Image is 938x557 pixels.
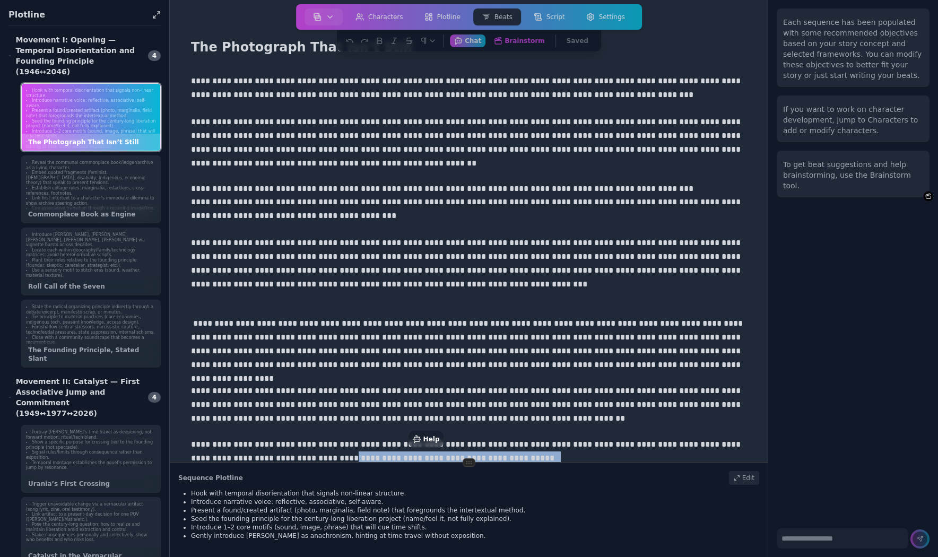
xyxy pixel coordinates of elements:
[191,506,759,515] li: Present a found/created artifact (photo, marginalia, field note) that foregrounds the intertextua...
[148,392,161,403] span: 4
[414,6,471,28] a: Plotline
[26,232,156,248] li: Introduce [PERSON_NAME], [PERSON_NAME], [PERSON_NAME], [PERSON_NAME], [PERSON_NAME] via vignette ...
[8,8,148,21] h1: Plotline
[313,13,322,21] img: storyboard
[8,376,142,419] div: Movement II: Catalyst — First Associative Jump and Commitment (1949↔1977↔2026)
[26,268,156,278] li: Use a sensory motif to stitch eras (sound, weather, material texture).
[22,206,160,223] div: Commonplace Book as Engine
[26,440,156,450] li: Show a specific purpose for crossing tied to the founding principle (not spectacle).
[26,160,156,170] li: Reveal the communal commonplace book/ledger/archive as a living character.
[26,108,156,118] li: Present a found/created artifact (photo, marginalia, field note) that foregrounds the intertextua...
[191,532,759,540] li: Gently introduce [PERSON_NAME] as anachronism, hinting at time travel without exposition.
[450,34,485,47] button: Chat
[22,134,160,151] div: The Photograph That Isn’t Still
[26,196,156,206] li: Link first intertext to a character’s immediate dilemma to show archive steering action.
[8,34,142,77] div: Movement I: Opening — Temporal Disorientation and Founding Principle (1946↔2046)
[26,512,156,522] li: Link artifact to a present-day decision for one POV ([PERSON_NAME]/Matia/etc.).
[191,489,759,498] li: Hook with temporal disorientation that signals non-linear structure.
[26,129,156,139] li: Introduce 1–2 core motifs (sound, image, phrase) that will cue time shifts.
[576,6,636,28] a: Settings
[26,315,156,325] li: Tie principle to material practices (care economies, indigenous tech, peasant knowledge, access d...
[187,37,416,57] h1: The Photograph That Isn’t Still
[26,460,156,471] li: Temporal montage establishes the novel’s permission to jump by resonance.
[22,475,160,492] div: Urania’s First Crossing
[26,258,156,268] li: Plant their roles relative to the founding principle (founder, skeptic, caretaker, strategist, et...
[26,98,156,108] li: Introduce narrative voice: reflective, associative, self-aware.
[347,8,412,25] button: Characters
[783,17,923,81] div: Each sequence has been populated with some recommended objectives based on your story concept and...
[191,515,759,523] li: Seed the founding principle for the century-long liberation project (name/feel it, not fully expl...
[26,430,156,440] li: Portray [PERSON_NAME]’s time travel as deepening, not forward motion; ritual/tech blend.
[26,325,156,335] li: Foreshadow central stressors: narcissistic capture, technofeudal pressures, state suppression, in...
[26,522,156,532] li: Pose the century-long question: how to realize and maintain liberation amid extraction and control.
[26,186,156,196] li: Establish collage rules: marginalia, redactions, cross-references, footnotes.
[416,8,469,25] button: Plotline
[345,6,414,28] a: Characters
[471,6,523,28] a: Beats
[26,533,156,543] li: Stake consequences personally and collectively; show who benefits and who risks loss.
[178,474,243,482] h2: Sequence Plotline
[191,498,759,506] li: Introduce narrative voice: reflective, associative, self-aware.
[923,191,934,202] button: Brainstorm
[26,88,156,98] li: Hook with temporal disorientation that signals non-linear structure.
[26,502,156,512] li: Trigger unavoidable change via a vernacular artifact (song lyric, zine, oral testimony).
[578,8,633,25] button: Settings
[148,50,161,61] span: 4
[191,523,759,532] li: Introduce 1–2 core motifs (sound, image, phrase) that will cue time shifts.
[523,6,576,28] a: Script
[562,34,593,47] button: Saved
[26,248,156,258] li: Locate each within geography/family/technology matrices; avoid heteronormative scripts.
[409,431,444,448] button: Help
[22,342,160,367] div: The Founding Principle, Stated Slant
[26,119,156,129] li: Seed the founding principle for the century-long liberation project (name/feel it, not fully expl...
[26,170,156,186] li: Embed quoted fragments (feminist, [DEMOGRAPHIC_DATA], disability, Indigenous, economic theory) th...
[26,335,156,345] li: Close with a community soundscape that becomes a recurrent cue.
[22,278,160,295] div: Roll Call of the Seven
[473,8,521,25] button: Beats
[783,104,923,136] div: If you want to work on character development, jump to Characters to add or modify characters.
[490,34,549,47] button: Brainstorm
[26,450,156,460] li: Signal rules/limits through consequence rather than exposition.
[783,159,923,191] div: To get beat suggestions and help brainstorming, use the Brainstorm tool.
[729,471,759,485] div: Edit
[26,304,156,315] li: State the radical organizing principle indirectly through a debate excerpt, manifesto scrap, or m...
[525,8,574,25] button: Script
